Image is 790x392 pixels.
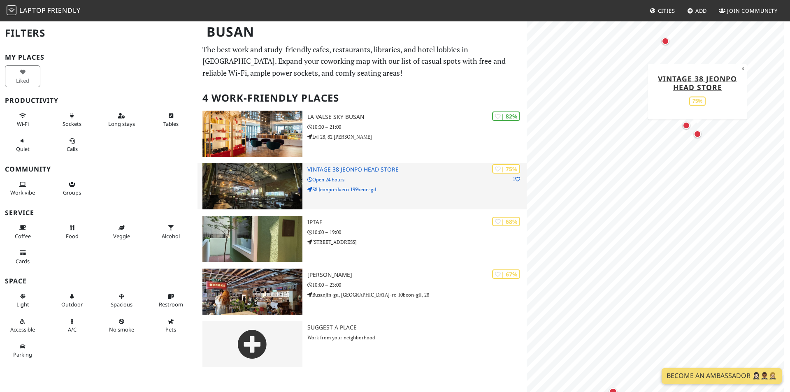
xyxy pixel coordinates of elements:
[5,109,40,131] button: Wi-Fi
[63,189,81,196] span: Group tables
[5,277,193,285] h3: Space
[54,178,90,199] button: Groups
[513,175,520,183] p: 1
[163,120,179,128] span: Work-friendly tables
[15,232,31,240] span: Coffee
[307,334,527,341] p: Work from your neighborhood
[658,73,737,92] a: Vintage 38 Jeonpo Head store
[104,290,139,311] button: Spacious
[162,232,180,240] span: Alcohol
[492,217,520,226] div: | 68%
[5,209,193,217] h3: Service
[16,145,30,153] span: Quiet
[307,176,527,183] p: Open 24 hours
[109,326,134,333] span: Smoke free
[68,326,77,333] span: Air conditioned
[5,134,40,156] button: Quiet
[200,21,525,43] h1: Busan
[202,216,302,262] img: IPTAE
[307,281,527,289] p: 10:00 – 23:00
[5,53,193,61] h3: My Places
[684,3,711,18] a: Add
[54,290,90,311] button: Outdoor
[739,64,747,73] button: Close popup
[5,21,193,46] h2: Filters
[108,120,135,128] span: Long stays
[307,219,527,226] h3: IPTAE
[61,301,83,308] span: Outdoor area
[113,232,130,240] span: Veggie
[307,238,527,246] p: [STREET_ADDRESS]
[646,3,678,18] a: Cities
[5,97,193,104] h3: Productivity
[153,109,188,131] button: Tables
[662,368,782,384] a: Become an Ambassador 🤵🏻‍♀️🤵🏾‍♂️🤵🏼‍♀️
[104,221,139,243] button: Veggie
[5,165,193,173] h3: Community
[307,228,527,236] p: 10:00 – 19:00
[307,133,527,141] p: Lvl 28, 82 [PERSON_NAME]
[5,290,40,311] button: Light
[202,163,302,209] img: Vintage 38 Jeonpo Head store
[692,129,703,139] div: Map marker
[202,269,302,315] img: Brooks
[19,6,46,15] span: Laptop
[197,269,527,315] a: Brooks | 67% [PERSON_NAME] 10:00 – 23:00 Busanjin-gu, [GEOGRAPHIC_DATA]-ro 10beon-gil, 28
[66,232,79,240] span: Food
[197,163,527,209] a: Vintage 38 Jeonpo Head store | 75% 1 Vintage 38 Jeonpo Head store Open 24 hours 38 Jeonpo-daero 1...
[658,7,675,14] span: Cities
[159,301,183,308] span: Restroom
[492,164,520,174] div: | 75%
[153,315,188,336] button: Pets
[5,315,40,336] button: Accessible
[202,111,302,157] img: La Valse Sky Busan
[16,301,29,308] span: Natural light
[165,326,176,333] span: Pet friendly
[202,321,302,367] img: gray-place-d2bdb4477600e061c01bd816cc0f2ef0cfcb1ca9e3ad78868dd16fb2af073a21.png
[104,315,139,336] button: No smoke
[307,166,527,173] h3: Vintage 38 Jeonpo Head store
[307,324,527,331] h3: Suggest a Place
[307,271,527,278] h3: [PERSON_NAME]
[54,109,90,131] button: Sockets
[13,351,32,358] span: Parking
[67,145,78,153] span: Video/audio calls
[104,109,139,131] button: Long stays
[202,44,522,79] p: The best work and study-friendly cafes, restaurants, libraries, and hotel lobbies in [GEOGRAPHIC_...
[492,111,520,121] div: | 82%
[307,114,527,121] h3: La Valse Sky Busan
[307,186,527,193] p: 38 Jeonpo-daero 199beon-gil
[17,120,29,128] span: Stable Wi-Fi
[660,36,671,46] div: Map marker
[492,269,520,279] div: | 67%
[202,86,522,111] h2: 4 Work-Friendly Places
[716,3,781,18] a: Join Community
[54,134,90,156] button: Calls
[54,315,90,336] button: A/C
[111,301,132,308] span: Spacious
[16,257,30,265] span: Credit cards
[727,7,778,14] span: Join Community
[689,96,706,106] div: 75%
[307,123,527,131] p: 10:30 – 21:00
[153,221,188,243] button: Alcohol
[197,216,527,262] a: IPTAE | 68% IPTAE 10:00 – 19:00 [STREET_ADDRESS]
[5,340,40,362] button: Parking
[10,326,35,333] span: Accessible
[153,290,188,311] button: Restroom
[695,7,707,14] span: Add
[7,5,16,15] img: LaptopFriendly
[681,120,692,131] div: Map marker
[7,4,81,18] a: LaptopFriendly LaptopFriendly
[63,120,81,128] span: Power sockets
[307,291,527,299] p: Busanjin-gu, [GEOGRAPHIC_DATA]-ro 10beon-gil, 28
[10,189,35,196] span: People working
[5,221,40,243] button: Coffee
[197,321,527,367] a: Suggest a Place Work from your neighborhood
[5,178,40,199] button: Work vibe
[47,6,80,15] span: Friendly
[5,246,40,268] button: Cards
[197,111,527,157] a: La Valse Sky Busan | 82% La Valse Sky Busan 10:30 – 21:00 Lvl 28, 82 [PERSON_NAME]
[54,221,90,243] button: Food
